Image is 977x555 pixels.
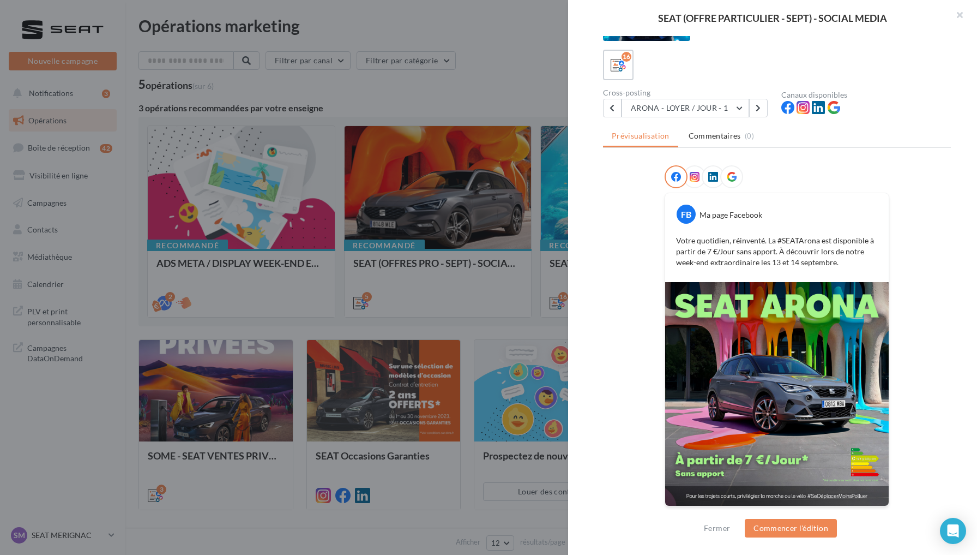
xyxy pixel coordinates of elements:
p: Votre quotidien, réinventé. La #SEATArona est disponible à partir de 7 €/Jour sans apport. À déco... [676,235,878,268]
div: SEAT (OFFRE PARTICULIER - SEPT) - SOCIAL MEDIA [586,13,960,23]
button: ARONA - LOYER / JOUR - 1 [622,99,749,117]
div: Open Intercom Messenger [940,518,966,544]
button: Commencer l'édition [745,519,837,538]
div: Canaux disponibles [781,91,951,99]
button: Fermer [699,522,734,535]
div: 16 [622,52,631,62]
div: Ma page Facebook [699,210,762,220]
span: (0) [745,132,754,140]
div: FB [677,205,696,224]
div: Cross-posting [603,89,773,97]
span: Commentaires [689,130,741,141]
div: La prévisualisation est non-contractuelle [665,506,889,521]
